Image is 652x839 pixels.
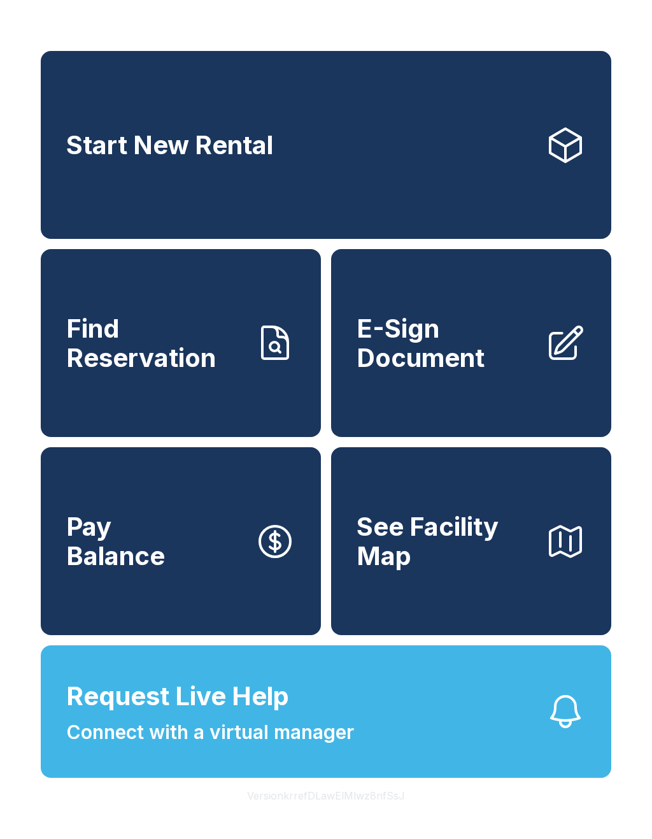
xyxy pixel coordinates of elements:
[66,314,244,372] span: Find Reservation
[357,512,535,570] span: See Facility Map
[41,249,321,437] a: Find Reservation
[66,718,354,747] span: Connect with a virtual manager
[237,778,415,814] button: VersionkrrefDLawElMlwz8nfSsJ
[41,447,321,635] button: PayBalance
[41,51,611,239] a: Start New Rental
[331,249,611,437] a: E-Sign Document
[66,512,165,570] span: Pay Balance
[66,131,273,160] span: Start New Rental
[357,314,535,372] span: E-Sign Document
[41,645,611,778] button: Request Live HelpConnect with a virtual manager
[66,677,289,715] span: Request Live Help
[331,447,611,635] button: See Facility Map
